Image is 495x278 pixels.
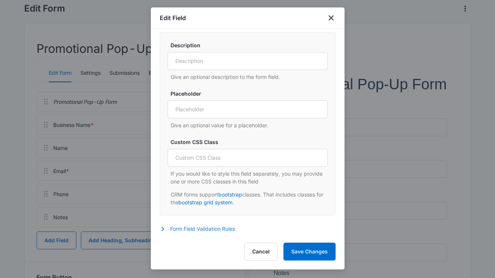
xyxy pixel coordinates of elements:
[168,149,328,167] input: Custom CSS Class
[171,73,328,81] p: Give an optional description to the form field.
[218,191,242,198] a: bootstrap
[171,138,331,146] label: Custom CSS Class
[19,19,82,25] div: Domain: [DOMAIN_NAME]
[168,52,328,70] input: Description
[283,243,336,261] button: Save Changes
[178,199,232,205] a: bootstrap grid system
[5,239,23,245] span: Submit
[147,249,242,271] iframe: reCAPTCHA
[12,19,18,25] img: website_grey.svg
[171,90,331,98] label: Placeholder
[160,21,242,30] button: Form Field Display Options
[168,100,328,118] input: Placeholder
[82,44,126,49] div: Keywords by Traffic
[171,41,331,49] label: Description
[327,13,336,22] button: close
[160,224,242,233] button: Form Field Validation Rules
[171,191,328,206] p: CRM forms support classes. That includes classes for the .
[20,43,26,49] img: tab_domain_overview_orange.svg
[171,121,328,129] p: Give an optional value for a placeholder.
[171,170,328,185] p: If you would like to style this field separately, you may provide one or more CSS classes in this...
[28,44,67,49] div: Domain Overview
[74,43,80,49] img: tab_keywords_by_traffic_grey.svg
[244,243,277,261] button: Cancel
[160,13,186,22] h1: Edit Field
